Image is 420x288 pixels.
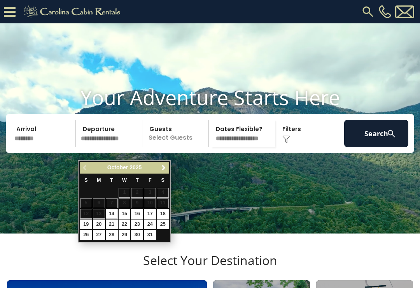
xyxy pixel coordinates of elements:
span: Next [161,165,167,171]
a: 16 [131,209,143,219]
span: Monday [97,177,101,183]
a: 22 [119,220,131,229]
a: 25 [157,220,169,229]
span: Friday [149,177,152,183]
a: 19 [80,220,92,229]
a: 23 [131,220,143,229]
p: Select Guests [145,120,208,147]
a: 21 [106,220,118,229]
span: Saturday [161,177,164,183]
h3: Select Your Destination [6,253,414,280]
a: Next [159,163,168,173]
a: 20 [93,220,105,229]
span: 2025 [129,164,142,170]
img: search-regular-white.png [387,129,396,139]
h1: Your Adventure Starts Here [6,85,414,109]
a: 30 [131,230,143,240]
span: Wednesday [122,177,127,183]
a: 14 [106,209,118,219]
a: 31 [144,230,156,240]
a: 28 [106,230,118,240]
a: [PHONE_NUMBER] [377,5,393,18]
span: Tuesday [110,177,113,183]
span: Thursday [136,177,139,183]
img: search-regular.svg [361,5,375,19]
span: October [107,164,128,170]
a: 27 [93,230,105,240]
a: 26 [80,230,92,240]
img: Khaki-logo.png [19,4,127,19]
a: 24 [144,220,156,229]
a: 15 [119,209,131,219]
button: Search [344,120,408,147]
a: 18 [157,209,169,219]
a: 29 [119,230,131,240]
a: 17 [144,209,156,219]
span: Sunday [84,177,87,183]
img: filter--v1.png [282,135,290,143]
